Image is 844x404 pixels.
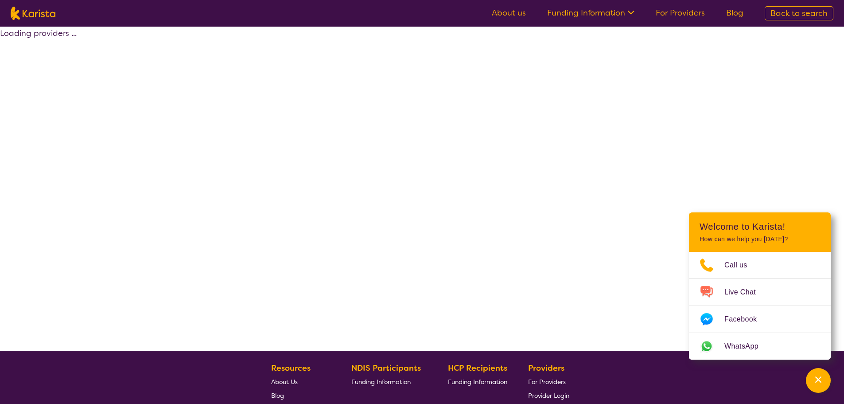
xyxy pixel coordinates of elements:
[11,7,55,20] img: Karista logo
[448,378,507,386] span: Funding Information
[528,392,569,400] span: Provider Login
[271,375,331,388] a: About Us
[689,212,831,360] div: Channel Menu
[448,375,507,388] a: Funding Information
[528,363,564,373] b: Providers
[271,378,298,386] span: About Us
[528,388,569,402] a: Provider Login
[351,363,421,373] b: NDIS Participants
[656,8,705,18] a: For Providers
[351,375,428,388] a: Funding Information
[726,8,743,18] a: Blog
[528,378,566,386] span: For Providers
[700,235,820,243] p: How can we help you [DATE]?
[724,313,767,326] span: Facebook
[765,6,833,20] a: Back to search
[806,368,831,393] button: Channel Menu
[724,259,758,272] span: Call us
[770,8,828,19] span: Back to search
[724,286,766,299] span: Live Chat
[271,392,284,400] span: Blog
[271,388,331,402] a: Blog
[689,252,831,360] ul: Choose channel
[700,221,820,232] h2: Welcome to Karista!
[528,375,569,388] a: For Providers
[492,8,526,18] a: About us
[547,8,634,18] a: Funding Information
[689,333,831,360] a: Web link opens in a new tab.
[271,363,311,373] b: Resources
[724,340,769,353] span: WhatsApp
[448,363,507,373] b: HCP Recipients
[351,378,411,386] span: Funding Information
